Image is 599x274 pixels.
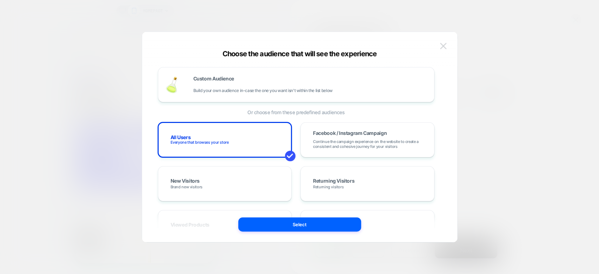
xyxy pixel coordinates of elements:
span: Navigation [3,63,25,68]
input: Search [6,85,56,92]
inbox-online-store-chat: Shopify online store chat [6,212,21,235]
span: Build your own audience in-case the one you want isn't within the list below [193,88,333,93]
img: close [440,43,446,49]
span: Continue the campaign experience on the website to create a consistent and cohesive journey for y... [313,139,422,149]
span: Or choose from these predefined audiences [158,109,434,115]
button: Select [238,217,361,231]
span: Returning Visitors [313,178,354,184]
p: Menu [3,72,31,78]
span: Returning visitors [313,184,344,189]
div: Choose the audience that will see the experience [142,50,457,58]
span: Facebook / Instagram Campaign [313,131,387,136]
